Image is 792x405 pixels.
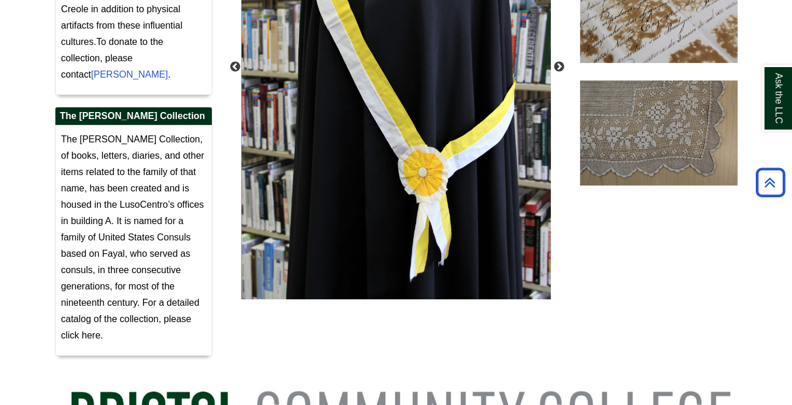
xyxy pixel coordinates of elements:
[55,107,212,125] h2: The [PERSON_NAME] Collection
[91,69,168,79] a: [PERSON_NAME]
[752,174,789,190] a: Back to Top
[61,37,171,79] span: To donate to the collection, please contact .
[554,61,566,73] button: Next
[61,134,204,340] span: The [PERSON_NAME] Collection, of books, letters, diaries, and other items related to the family o...
[230,61,242,73] button: Previous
